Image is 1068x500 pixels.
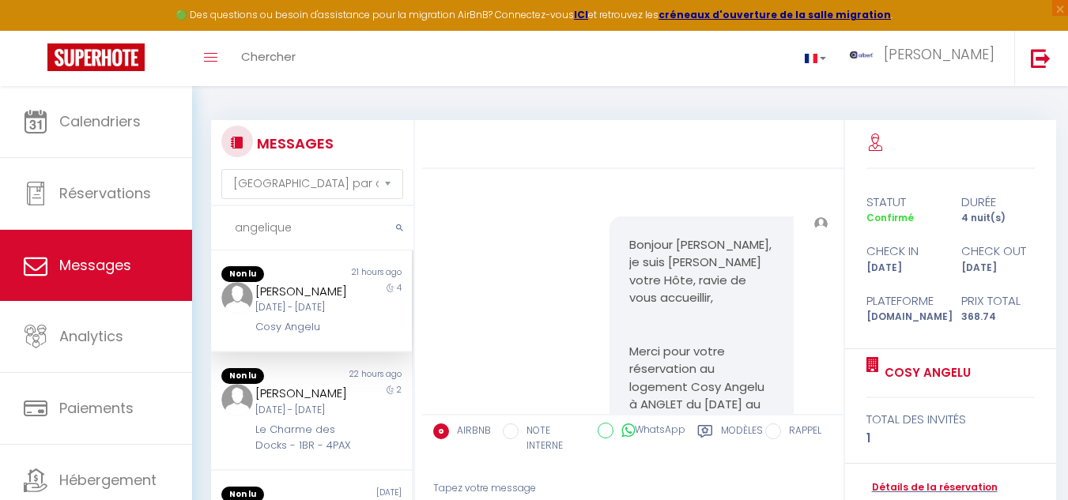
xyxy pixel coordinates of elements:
a: ... [PERSON_NAME] [838,31,1014,86]
div: statut [855,193,950,212]
span: Calendriers [59,111,141,131]
img: ... [814,217,828,231]
img: logout [1031,48,1051,68]
a: ICI [574,8,588,21]
img: ... [221,282,253,314]
div: check out [950,242,1045,261]
div: [DOMAIN_NAME] [855,310,950,325]
div: Le Charme des Docks - 1BR - 4PAX [255,422,352,454]
label: RAPPEL [781,423,821,441]
label: Modèles [721,423,763,456]
h3: MESSAGES [253,126,334,161]
a: créneaux d'ouverture de la salle migration [659,8,891,21]
span: Réservations [59,183,151,203]
div: [DATE] - [DATE] [255,403,352,418]
span: Confirmé [866,211,914,224]
span: Paiements [59,398,134,418]
div: 368.74 [950,310,1045,325]
input: Rechercher un mot clé [211,206,413,250]
div: check in [855,242,950,261]
div: [DATE] [950,261,1045,276]
div: Cosy Angelu [255,319,352,335]
img: ... [221,384,253,415]
div: [DATE] [855,261,950,276]
div: total des invités [866,410,1036,429]
div: 4 nuit(s) [950,211,1045,226]
img: Super Booking [47,43,145,71]
a: Détails de la réservation [866,480,998,495]
img: ... [850,51,874,58]
div: 22 hours ago [311,368,412,384]
div: Prix total [950,291,1045,310]
label: NOTE INTERNE [519,423,586,453]
label: AIRBNB [449,423,491,441]
span: Non lu [221,266,264,282]
div: 1 [866,429,1036,448]
span: Messages [59,255,131,275]
a: Chercher [229,31,308,86]
div: 21 hours ago [311,266,412,282]
div: [PERSON_NAME] [255,282,352,301]
span: Hébergement [59,470,157,490]
label: WhatsApp [613,423,685,440]
span: Chercher [241,48,296,65]
div: Plateforme [855,291,950,310]
span: Non lu [221,368,264,384]
span: 2 [397,384,402,396]
span: [PERSON_NAME] [884,44,994,64]
div: [DATE] - [DATE] [255,300,352,315]
div: durée [950,193,1045,212]
span: Analytics [59,326,123,346]
div: [PERSON_NAME] [255,384,352,403]
a: Cosy Angelu [879,363,971,382]
span: 4 [397,282,402,294]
